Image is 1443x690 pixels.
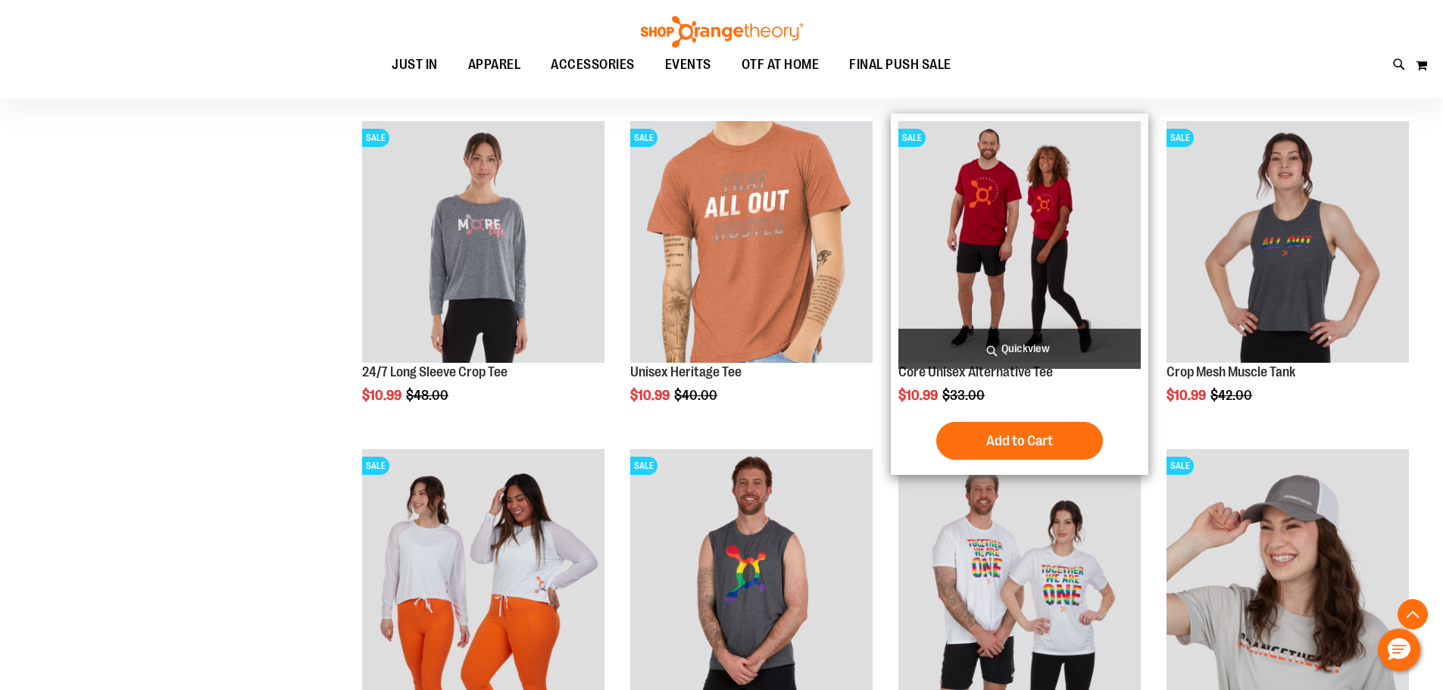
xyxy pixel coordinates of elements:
[392,48,438,82] span: JUST IN
[623,114,880,442] div: product
[1167,129,1194,147] span: SALE
[630,121,873,364] img: Product image for Unisex Heritage Tee
[630,364,742,379] a: Unisex Heritage Tee
[891,114,1148,476] div: product
[536,48,650,83] a: ACCESSORIES
[362,457,389,475] span: SALE
[630,388,672,403] span: $10.99
[898,121,1141,364] img: Product image for Core Unisex Alternative Tee
[1167,121,1409,364] img: Product image for Crop Mesh Muscle Tank
[468,48,521,82] span: APPAREL
[1378,629,1420,671] button: Hello, have a question? Let’s chat.
[650,48,726,83] a: EVENTS
[898,364,1053,379] a: Core Unisex Alternative Tee
[1210,388,1254,403] span: $42.00
[551,48,635,82] span: ACCESSORIES
[362,121,604,366] a: Product image for 24/7 Long Sleeve Crop TeeSALE
[639,16,805,48] img: Shop Orangetheory
[376,48,453,83] a: JUST IN
[362,364,508,379] a: 24/7 Long Sleeve Crop Tee
[726,48,835,83] a: OTF AT HOME
[362,121,604,364] img: Product image for 24/7 Long Sleeve Crop Tee
[834,48,967,82] a: FINAL PUSH SALE
[942,388,987,403] span: $33.00
[1398,599,1428,629] button: Back To Top
[362,129,389,147] span: SALE
[1167,457,1194,475] span: SALE
[1159,114,1416,442] div: product
[362,388,404,403] span: $10.99
[406,388,451,403] span: $48.00
[630,129,657,147] span: SALE
[630,121,873,366] a: Product image for Unisex Heritage TeeSALE
[849,48,951,82] span: FINAL PUSH SALE
[665,48,711,82] span: EVENTS
[898,121,1141,366] a: Product image for Core Unisex Alternative TeeSALE
[742,48,820,82] span: OTF AT HOME
[898,129,926,147] span: SALE
[898,329,1141,369] a: Quickview
[986,432,1053,449] span: Add to Cart
[936,422,1103,460] button: Add to Cart
[1167,121,1409,366] a: Product image for Crop Mesh Muscle TankSALE
[355,114,612,442] div: product
[453,48,536,83] a: APPAREL
[1167,364,1295,379] a: Crop Mesh Muscle Tank
[898,388,940,403] span: $10.99
[630,457,657,475] span: SALE
[1167,388,1208,403] span: $10.99
[674,388,720,403] span: $40.00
